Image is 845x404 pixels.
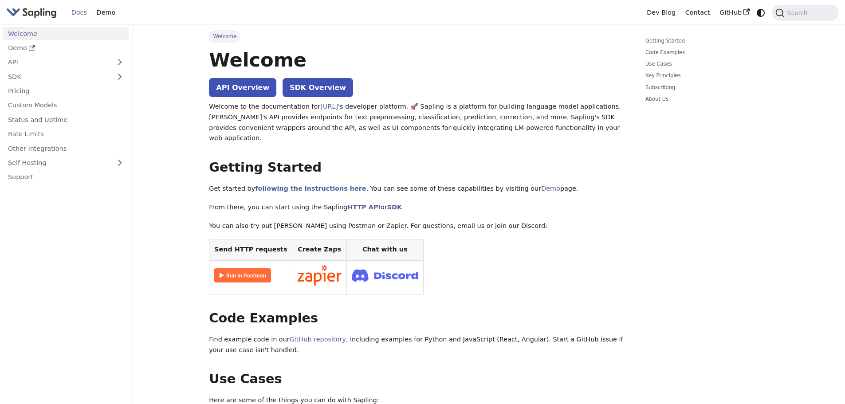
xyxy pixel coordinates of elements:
[209,221,626,231] p: You can also try out [PERSON_NAME] using Postman or Zapier. For questions, email us or join our D...
[67,6,92,20] a: Docs
[3,70,111,83] a: SDK
[209,160,626,176] h2: Getting Started
[352,267,418,285] img: Join Discord
[755,6,767,19] button: Switch between dark and light mode (currently system mode)
[645,60,766,68] a: Use Cases
[209,239,292,260] th: Send HTTP requests
[784,9,813,16] span: Search
[3,113,129,126] a: Status and Uptime
[209,102,626,144] p: Welcome to the documentation for 's developer platform. 🚀 Sapling is a platform for building lang...
[209,30,240,43] span: Welcome
[3,157,129,169] a: Self-Hosting
[3,27,129,40] a: Welcome
[6,6,60,19] a: Sapling.aiSapling.ai
[92,6,120,20] a: Demo
[645,37,766,45] a: Getting Started
[645,71,766,80] a: Key Principles
[347,204,381,211] a: HTTP API
[255,185,366,192] a: following the instructions here
[111,70,129,83] button: Expand sidebar category 'SDK'
[111,56,129,69] button: Expand sidebar category 'API'
[645,48,766,57] a: Code Examples
[3,99,129,112] a: Custom Models
[772,5,838,21] button: Search (Command+K)
[209,202,626,213] p: From there, you can start using the Sapling or .
[290,336,346,343] a: GitHub repository
[6,6,57,19] img: Sapling.ai
[3,142,129,155] a: Other Integrations
[214,268,271,282] img: Run in Postman
[209,310,626,326] h2: Code Examples
[3,85,129,98] a: Pricing
[209,184,626,194] p: Get started by . You can see some of these capabilities by visiting our page.
[541,185,560,192] a: Demo
[209,78,276,97] a: API Overview
[209,371,626,387] h2: Use Cases
[297,265,342,286] img: Connect in Zapier
[387,204,402,211] a: SDK
[645,83,766,92] a: Subscribing
[715,6,754,20] a: GitHub
[320,103,338,110] a: [URL]
[3,56,111,69] a: API
[209,48,626,72] h1: Welcome
[283,78,353,97] a: SDK Overview
[3,171,129,184] a: Support
[3,128,129,141] a: Rate Limits
[209,30,626,43] nav: Breadcrumbs
[642,6,680,20] a: Dev Blog
[292,239,347,260] th: Create Zaps
[645,95,766,103] a: About Us
[3,42,129,55] a: Demo
[209,334,626,356] p: Find example code in our , including examples for Python and JavaScript (React, Angular). Start a...
[680,6,715,20] a: Contact
[346,239,423,260] th: Chat with us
